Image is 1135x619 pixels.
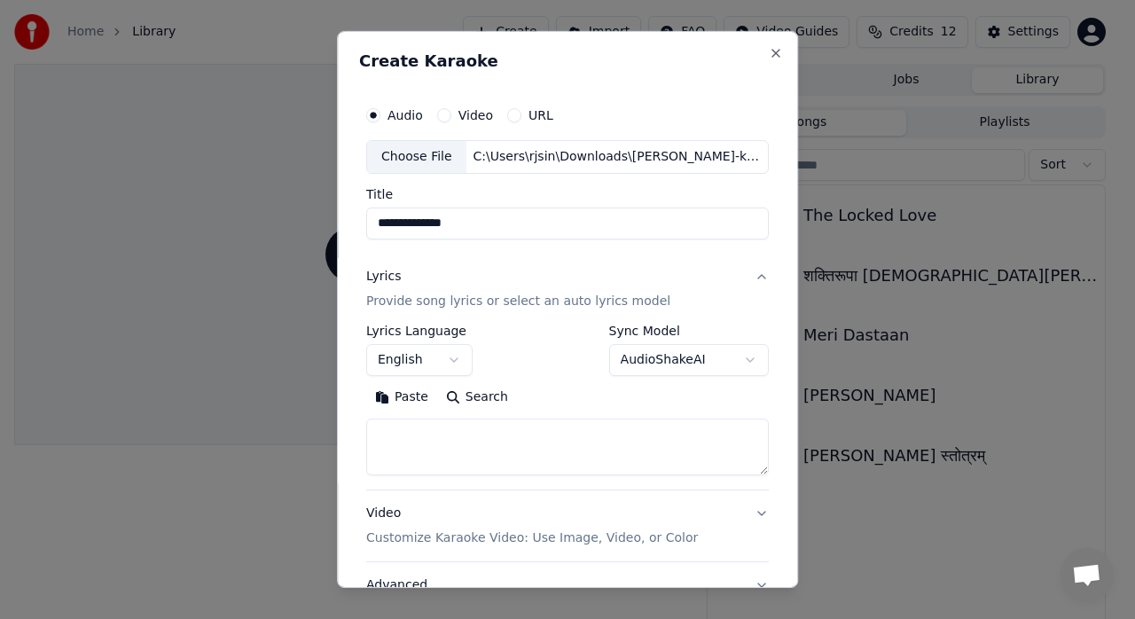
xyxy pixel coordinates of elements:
[359,53,776,69] h2: Create Karaoke
[367,141,466,173] div: Choose File
[366,325,473,337] label: Lyrics Language
[366,268,401,286] div: Lyrics
[366,293,670,310] p: Provide song lyrics or select an auto lyrics model
[609,325,769,337] label: Sync Model
[366,383,437,411] button: Paste
[366,325,769,490] div: LyricsProvide song lyrics or select an auto lyrics model
[366,490,769,561] button: VideoCustomize Karaoke Video: Use Image, Video, or Color
[366,562,769,608] button: Advanced
[366,505,698,547] div: Video
[366,529,698,547] p: Customize Karaoke Video: Use Image, Video, or Color
[366,254,769,325] button: LyricsProvide song lyrics or select an auto lyrics model
[387,109,423,121] label: Audio
[437,383,517,411] button: Search
[366,188,769,200] label: Title
[458,109,493,121] label: Video
[528,109,553,121] label: URL
[466,148,768,166] div: C:\Users\rjsin\Downloads\[PERSON_NAME]-ka-safar--dosti-v1.mp3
